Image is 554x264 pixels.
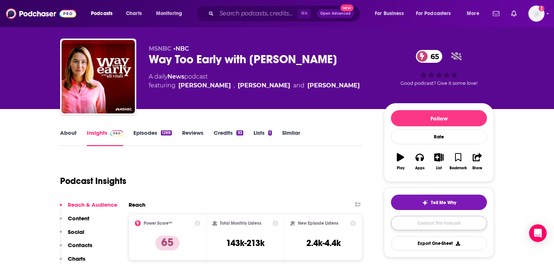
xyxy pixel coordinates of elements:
[91,8,112,19] span: Podcasts
[129,201,145,208] h2: Reach
[375,8,404,19] span: For Business
[429,148,448,175] button: List
[173,45,189,52] span: •
[391,129,487,144] div: Rate
[60,228,84,242] button: Social
[397,166,405,170] div: Play
[391,195,487,210] button: tell me why sparkleTell Me Why
[384,45,494,91] div: 65Good podcast? Give it some love!
[400,80,477,86] span: Good podcast? Give it some love!
[60,176,126,187] h1: Podcast Insights
[528,6,544,22] img: User Profile
[156,8,182,19] span: Monitoring
[220,221,261,226] h2: Total Monthly Listens
[391,110,487,126] button: Follow
[144,221,172,226] h2: Power Score™
[214,129,243,146] a: Credits93
[161,130,172,135] div: 1288
[423,50,443,63] span: 65
[391,216,487,230] a: Contact This Podcast
[68,201,117,208] p: Reach & Audience
[450,166,467,170] div: Bookmark
[155,236,180,250] p: 65
[62,40,135,113] img: Way Too Early with Ali Vitali
[60,129,77,146] a: About
[508,7,520,20] a: Show notifications dropdown
[422,200,428,206] img: tell me why sparkle
[254,129,272,146] a: Lists1
[411,8,462,19] button: open menu
[167,73,184,80] a: News
[110,130,123,136] img: Podchaser Pro
[282,129,300,146] a: Similar
[182,129,203,146] a: Reviews
[317,9,354,18] button: Open AdvancedNew
[490,7,502,20] a: Show notifications dropdown
[306,238,341,249] h3: 2.4k-4.4k
[133,129,172,146] a: Episodes1288
[370,8,413,19] button: open menu
[431,200,456,206] span: Tell Me Why
[68,228,84,235] p: Social
[234,81,235,90] span: ,
[307,81,360,90] a: Ali Vitali
[149,45,171,52] span: MSNBC
[391,148,410,175] button: Play
[60,201,117,215] button: Reach & Audience
[121,8,146,19] a: Charts
[416,8,451,19] span: For Podcasters
[217,8,298,19] input: Search podcasts, credits, & more...
[60,242,92,255] button: Contacts
[320,12,351,15] span: Open Advanced
[203,5,367,22] div: Search podcasts, credits, & more...
[68,255,85,262] p: Charts
[468,148,487,175] button: Share
[529,224,547,242] div: Open Intercom Messenger
[410,148,429,175] button: Apps
[298,9,311,18] span: ⌘ K
[68,215,89,222] p: Content
[238,81,290,90] a: Kasie Hunt
[467,8,479,19] span: More
[472,166,482,170] div: Share
[462,8,488,19] button: open menu
[528,6,544,22] span: Logged in as adrian.villarreal
[60,215,89,228] button: Content
[448,148,468,175] button: Bookmark
[293,81,304,90] span: and
[391,236,487,250] button: Export One-Sheet
[436,166,442,170] div: List
[149,81,360,90] span: featuring
[68,242,92,249] p: Contacts
[226,238,265,249] h3: 143k-213k
[149,72,360,90] div: A daily podcast
[176,45,189,52] a: NBC
[236,130,243,135] div: 93
[178,81,231,90] a: Jonathan Lemire
[340,4,354,11] span: New
[6,7,76,21] img: Podchaser - Follow, Share and Rate Podcasts
[416,50,443,63] a: 65
[298,221,338,226] h2: New Episode Listens
[126,8,142,19] span: Charts
[87,129,123,146] a: InsightsPodchaser Pro
[86,8,122,19] button: open menu
[268,130,272,135] div: 1
[151,8,192,19] button: open menu
[539,6,544,11] svg: Add a profile image
[415,166,425,170] div: Apps
[528,6,544,22] button: Show profile menu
